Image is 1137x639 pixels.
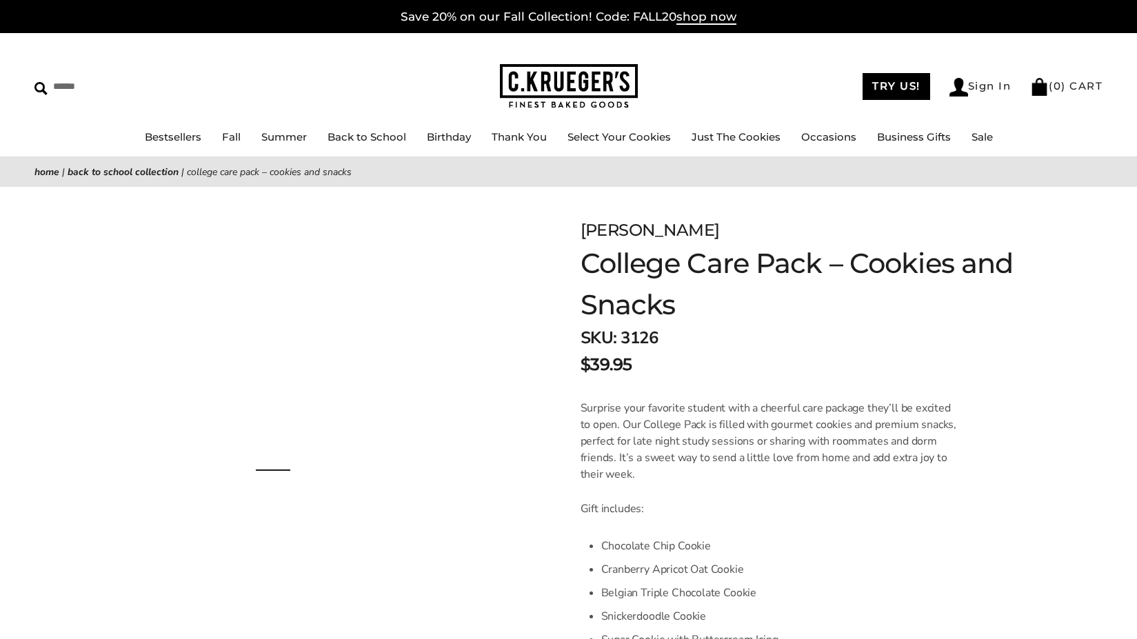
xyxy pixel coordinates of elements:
a: Bestsellers [145,130,201,143]
a: Thank You [492,130,547,143]
a: Back To School Collection [68,165,179,179]
li: Belgian Triple Chocolate Cookie [601,581,958,605]
span: 3126 [621,327,658,349]
div: [PERSON_NAME] [581,218,1020,243]
p: Gift includes: [581,500,958,517]
a: Fall [222,130,241,143]
span: 0 [1054,79,1062,92]
a: Just The Cookies [692,130,781,143]
span: shop now [676,10,736,25]
a: Home [34,165,59,179]
a: Occasions [801,130,856,143]
h1: College Care Pack – Cookies and Snacks [581,243,1020,325]
img: C.KRUEGER'S [500,64,638,109]
a: Select Your Cookies [567,130,671,143]
span: | [62,165,65,179]
a: (0) CART [1030,79,1103,92]
a: Sale [972,130,993,143]
li: Cranberry Apricot Oat Cookie [601,558,958,581]
nav: breadcrumbs [34,164,1103,180]
strong: SKU: [581,327,617,349]
li: Chocolate Chip Cookie [601,534,958,558]
a: Business Gifts [877,130,951,143]
a: Save 20% on our Fall Collection! Code: FALL20shop now [401,10,736,25]
input: Search [34,76,199,97]
span: College Care Pack – Cookies and Snacks [187,165,352,179]
a: Back to School [328,130,406,143]
span: | [181,165,184,179]
a: Sign In [949,78,1012,97]
p: Surprise your favorite student with a cheerful care package they’ll be excited to open. Our Colle... [581,400,958,483]
img: Account [949,78,968,97]
a: Summer [261,130,307,143]
a: Birthday [427,130,471,143]
span: $39.95 [581,352,632,377]
a: TRY US! [863,73,930,100]
img: Bag [1030,78,1049,96]
img: Search [34,82,48,95]
li: Snickerdoodle Cookie [601,605,958,628]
